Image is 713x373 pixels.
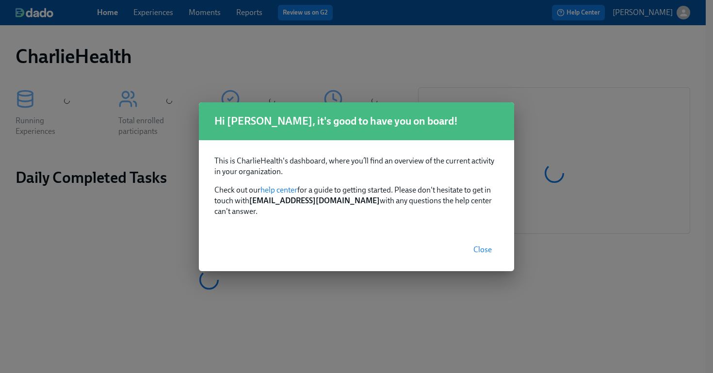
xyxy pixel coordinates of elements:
a: help center [260,185,297,195]
div: Check out our for a guide to getting started. Please don't hesitate to get in touch with with any... [199,140,514,228]
button: Close [467,240,499,259]
strong: [EMAIL_ADDRESS][DOMAIN_NAME] [249,196,380,205]
p: This is CharlieHealth's dashboard, where you’ll find an overview of the current activity in your ... [214,156,499,177]
h1: Hi [PERSON_NAME], it's good to have you on board! [214,114,499,129]
span: Close [473,245,492,255]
